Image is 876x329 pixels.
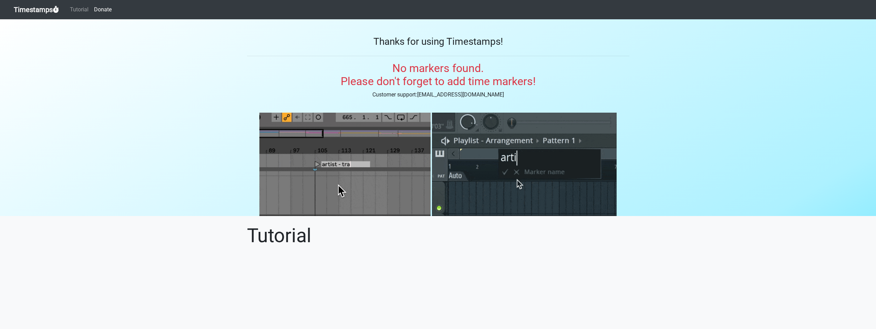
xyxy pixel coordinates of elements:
[432,113,617,216] img: fl%20marker.gif
[67,3,91,17] a: Tutorial
[14,3,59,17] a: Timestamps
[247,36,629,48] h3: Thanks for using Timestamps!
[247,224,629,247] h1: Tutorial
[91,3,114,17] a: Donate
[259,113,431,216] img: ableton%20locator.gif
